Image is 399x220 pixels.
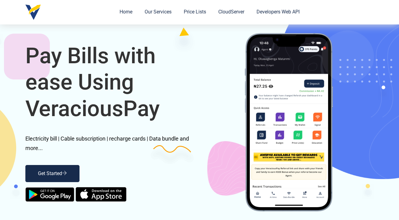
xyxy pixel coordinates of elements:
a: Our Services [145,6,172,19]
img: Image [207,141,268,196]
h1: Pay Bills with ease Using VeraciousPay [25,43,195,122]
img: app-store.png [76,187,127,202]
img: google-play.png [25,187,74,202]
img: Image [149,145,195,165]
img: Image [322,31,374,83]
a: CloudServer [218,6,244,19]
p: Electricity bill | Cable subscription | recharge cards | Data bundle and more... [25,134,195,153]
a: Get Started [25,165,79,182]
a: Home [120,6,132,19]
img: Image [243,31,335,214]
img: Image [173,28,195,52]
img: logo [25,5,41,20]
img: Image [4,34,50,79]
a: Developers Web API [257,6,300,19]
img: Image [10,185,22,199]
a: Price Lists [184,6,206,19]
img: Image [378,86,389,100]
img: Image [362,184,374,199]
